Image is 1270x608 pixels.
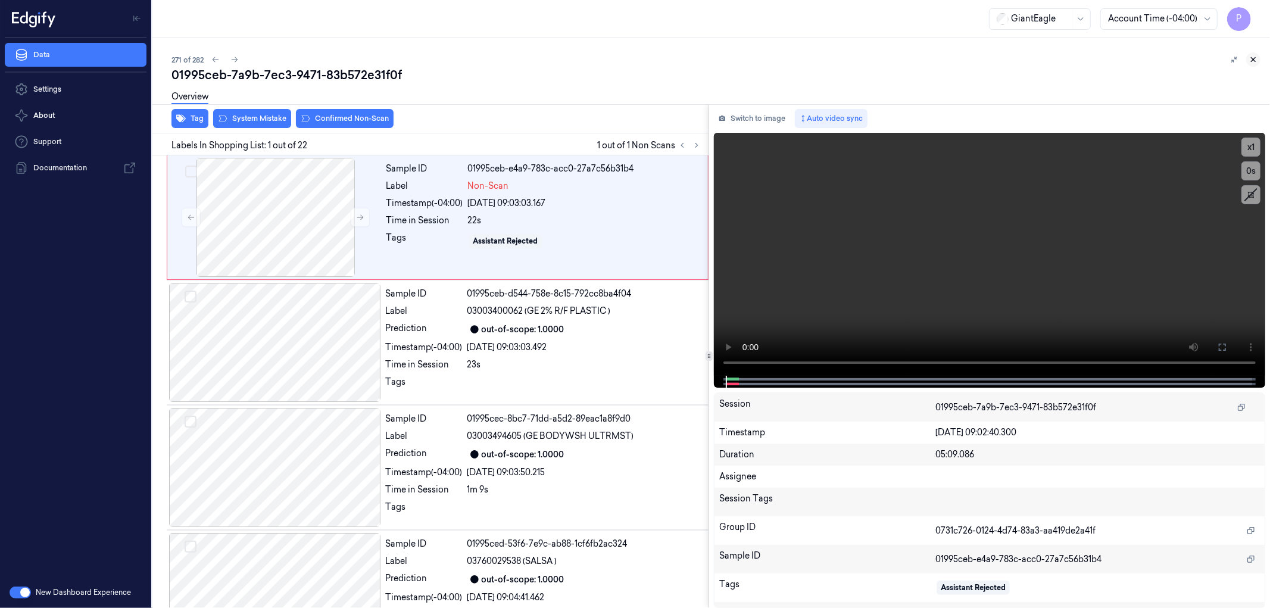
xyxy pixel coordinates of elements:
[719,550,935,569] div: Sample ID
[482,448,564,461] div: out-of-scope: 1.0000
[386,341,463,354] div: Timestamp (-04:00)
[935,426,1260,439] div: [DATE] 09:02:40.300
[386,447,463,462] div: Prediction
[386,163,463,175] div: Sample ID
[719,426,935,439] div: Timestamp
[935,525,1096,537] span: 0731c726-0124-4d74-83a3-aa419de2a41f
[482,573,564,586] div: out-of-scope: 1.0000
[719,492,935,512] div: Session Tags
[719,398,935,417] div: Session
[1227,7,1251,31] button: P
[386,501,463,520] div: Tags
[467,591,701,604] div: [DATE] 09:04:41.462
[386,591,463,604] div: Timestamp (-04:00)
[935,553,1102,566] span: 01995ceb-e4a9-783c-acc0-27a7c56b31b4
[386,322,463,336] div: Prediction
[386,376,463,395] div: Tags
[171,91,208,104] a: Overview
[597,138,704,152] span: 1 out of 1 Non Scans
[714,109,790,128] button: Switch to image
[386,232,463,251] div: Tags
[386,484,463,496] div: Time in Session
[719,470,1260,483] div: Assignee
[5,43,146,67] a: Data
[935,448,1260,461] div: 05:09.086
[386,288,463,300] div: Sample ID
[482,323,564,336] div: out-of-scope: 1.0000
[467,358,701,371] div: 23s
[719,521,935,540] div: Group ID
[386,214,463,227] div: Time in Session
[467,555,557,568] span: 03760029538 (SALSA )
[386,358,463,371] div: Time in Session
[941,582,1006,593] div: Assistant Rejected
[386,538,463,550] div: Sample ID
[468,180,509,192] span: Non-Scan
[171,55,204,65] span: 271 of 282
[467,538,701,550] div: 01995ced-53f6-7e9c-ab88-1cf6fb2ac324
[1241,138,1260,157] button: x1
[171,109,208,128] button: Tag
[935,401,1096,414] span: 01995ceb-7a9b-7ec3-9471-83b572e31f0f
[386,305,463,317] div: Label
[719,578,935,597] div: Tags
[5,130,146,154] a: Support
[213,109,291,128] button: System Mistake
[185,166,197,177] button: Select row
[467,484,701,496] div: 1m 9s
[171,67,1260,83] div: 01995ceb-7a9b-7ec3-9471-83b572e31f0f
[467,430,634,442] span: 03003494605 (GE BODYWSH ULTRMST)
[468,197,701,210] div: [DATE] 09:03:03.167
[386,466,463,479] div: Timestamp (-04:00)
[127,9,146,28] button: Toggle Navigation
[468,214,701,227] div: 22s
[719,448,935,461] div: Duration
[171,139,307,152] span: Labels In Shopping List: 1 out of 22
[185,416,196,428] button: Select row
[386,555,463,568] div: Label
[467,288,701,300] div: 01995ceb-d544-758e-8c15-792cc8ba4f04
[185,291,196,303] button: Select row
[467,466,701,479] div: [DATE] 09:03:50.215
[468,163,701,175] div: 01995ceb-e4a9-783c-acc0-27a7c56b31b4
[467,305,611,317] span: 03003400062 (GE 2% R/F PLASTIC )
[467,413,701,425] div: 01995cec-8bc7-71dd-a5d2-89eac1a8f9d0
[1241,161,1260,180] button: 0s
[185,541,196,553] button: Select row
[386,180,463,192] div: Label
[795,109,868,128] button: Auto video sync
[386,572,463,587] div: Prediction
[5,77,146,101] a: Settings
[5,156,146,180] a: Documentation
[473,236,538,247] div: Assistant Rejected
[467,341,701,354] div: [DATE] 09:03:03.492
[296,109,394,128] button: Confirmed Non-Scan
[386,430,463,442] div: Label
[386,197,463,210] div: Timestamp (-04:00)
[386,413,463,425] div: Sample ID
[5,104,146,127] button: About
